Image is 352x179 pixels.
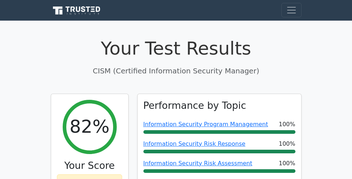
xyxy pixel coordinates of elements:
[51,38,302,60] h1: Your Test Results
[70,116,110,138] h2: 82%
[143,160,253,167] a: Information Security Risk Assessment
[143,121,268,128] a: Information Security Program Management
[281,3,302,17] button: Toggle navigation
[143,100,246,111] h3: Performance by Topic
[143,140,246,147] a: Information Security Risk Response
[51,65,302,76] p: CISM (Certified Information Security Manager)
[279,159,295,168] span: 100%
[279,140,295,148] span: 100%
[279,120,295,129] span: 100%
[57,160,122,171] h3: Your Score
